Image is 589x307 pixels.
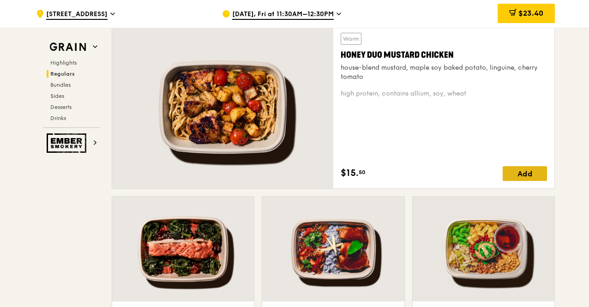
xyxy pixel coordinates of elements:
div: Add [503,166,547,181]
span: [STREET_ADDRESS] [46,10,108,20]
span: Bundles [50,82,71,88]
div: high protein, contains allium, soy, wheat [341,89,547,98]
span: Sides [50,93,64,99]
span: Drinks [50,115,66,121]
span: Highlights [50,60,77,66]
span: Regulars [50,71,75,77]
div: Honey Duo Mustard Chicken [341,48,547,61]
span: $15. [341,166,359,180]
span: [DATE], Fri at 11:30AM–12:30PM [232,10,334,20]
span: 50 [359,169,366,176]
div: Warm [341,33,361,45]
img: Grain web logo [47,39,89,55]
img: Ember Smokery web logo [47,133,89,153]
div: house-blend mustard, maple soy baked potato, linguine, cherry tomato [341,63,547,82]
span: Desserts [50,104,72,110]
span: $23.40 [518,9,543,18]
